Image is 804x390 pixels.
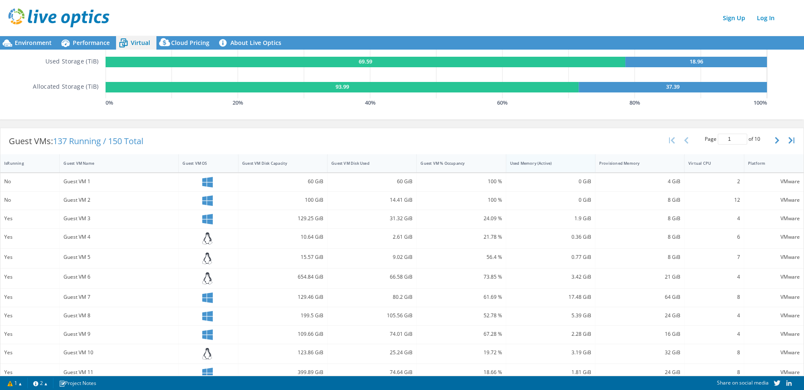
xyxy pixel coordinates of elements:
div: 60 GiB [331,177,413,186]
div: Guest VM Disk Used [331,161,402,166]
div: Platform [748,161,790,166]
div: 73.85 % [421,272,502,282]
div: 66.58 GiB [331,272,413,282]
div: Guest VM OS [182,161,224,166]
text: 100 % [754,99,767,106]
div: 8 [688,292,740,302]
a: Project Notes [53,378,102,388]
div: Guest VMs: [0,128,152,154]
div: 6 [688,232,740,242]
div: Guest VM 9 [63,329,175,339]
div: 64 GiB [599,292,680,302]
div: 4 [688,311,740,320]
div: Guest VM 2 [63,195,175,205]
div: 4 [688,214,740,223]
div: Yes [4,272,56,282]
svg: GaugeChartPercentageAxisTexta [106,98,771,107]
span: Virtual [131,39,150,47]
div: 67.28 % [421,329,502,339]
div: 3.42 GiB [510,272,591,282]
div: 100 % [421,177,502,186]
div: 5.39 GiB [510,311,591,320]
div: 399.89 GiB [242,368,323,377]
div: Guest VM 5 [63,253,175,262]
div: 0.36 GiB [510,232,591,242]
div: Guest VM 11 [63,368,175,377]
div: 1.9 GiB [510,214,591,223]
div: Yes [4,253,56,262]
div: Yes [4,348,56,357]
div: VMware [748,311,800,320]
div: Guest VM 10 [63,348,175,357]
div: 129.25 GiB [242,214,323,223]
div: VMware [748,272,800,282]
div: 74.64 GiB [331,368,413,377]
a: Log In [753,12,779,24]
div: 123.86 GiB [242,348,323,357]
span: 137 Running / 150 Total [53,135,143,147]
div: 129.46 GiB [242,292,323,302]
div: Guest VM 1 [63,177,175,186]
div: 9.02 GiB [331,253,413,262]
div: IsRunning [4,161,45,166]
a: 1 [2,378,28,388]
div: 12 [688,195,740,205]
div: VMware [748,348,800,357]
span: Performance [73,39,110,47]
span: Environment [15,39,52,47]
div: VMware [748,368,800,377]
div: 17.48 GiB [510,292,591,302]
img: live_optics_svg.svg [8,8,109,27]
div: 24.09 % [421,214,502,223]
div: 3.19 GiB [510,348,591,357]
h5: Allocated Storage (TiB) [33,82,98,92]
a: About Live Optics [216,36,288,50]
div: 109.66 GiB [242,329,323,339]
div: Guest VM Name [63,161,164,166]
div: 8 GiB [599,195,680,205]
div: 1.81 GiB [510,368,591,377]
div: VMware [748,292,800,302]
div: 2.61 GiB [331,232,413,242]
div: 0.77 GiB [510,253,591,262]
div: 18.66 % [421,368,502,377]
div: 14.41 GiB [331,195,413,205]
div: Yes [4,311,56,320]
text: 0 % [106,99,113,106]
div: 0 GiB [510,177,591,186]
span: Share on social media [717,379,769,386]
div: VMware [748,329,800,339]
div: 8 GiB [599,253,680,262]
div: Guest VM 7 [63,292,175,302]
div: 31.32 GiB [331,214,413,223]
div: 80.2 GiB [331,292,413,302]
div: Yes [4,329,56,339]
div: 16 GiB [599,329,680,339]
div: 15.57 GiB [242,253,323,262]
span: Cloud Pricing [171,39,209,47]
div: Virtual CPU [688,161,730,166]
div: 2 [688,177,740,186]
div: 2.28 GiB [510,329,591,339]
div: 52.78 % [421,311,502,320]
div: 21.78 % [421,232,502,242]
div: 61.69 % [421,292,502,302]
div: VMware [748,253,800,262]
div: 8 [688,368,740,377]
div: Yes [4,214,56,223]
input: jump to page [718,134,747,145]
text: 60 % [497,99,508,106]
div: 10.64 GiB [242,232,323,242]
div: 56.4 % [421,253,502,262]
div: Guest VM 6 [63,272,175,282]
div: 100 GiB [242,195,323,205]
span: 10 [754,135,760,142]
div: 105.56 GiB [331,311,413,320]
div: VMware [748,195,800,205]
div: 24 GiB [599,368,680,377]
div: 4 GiB [599,177,680,186]
div: Guest VM 4 [63,232,175,242]
div: 4 [688,329,740,339]
div: Yes [4,368,56,377]
div: Yes [4,232,56,242]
